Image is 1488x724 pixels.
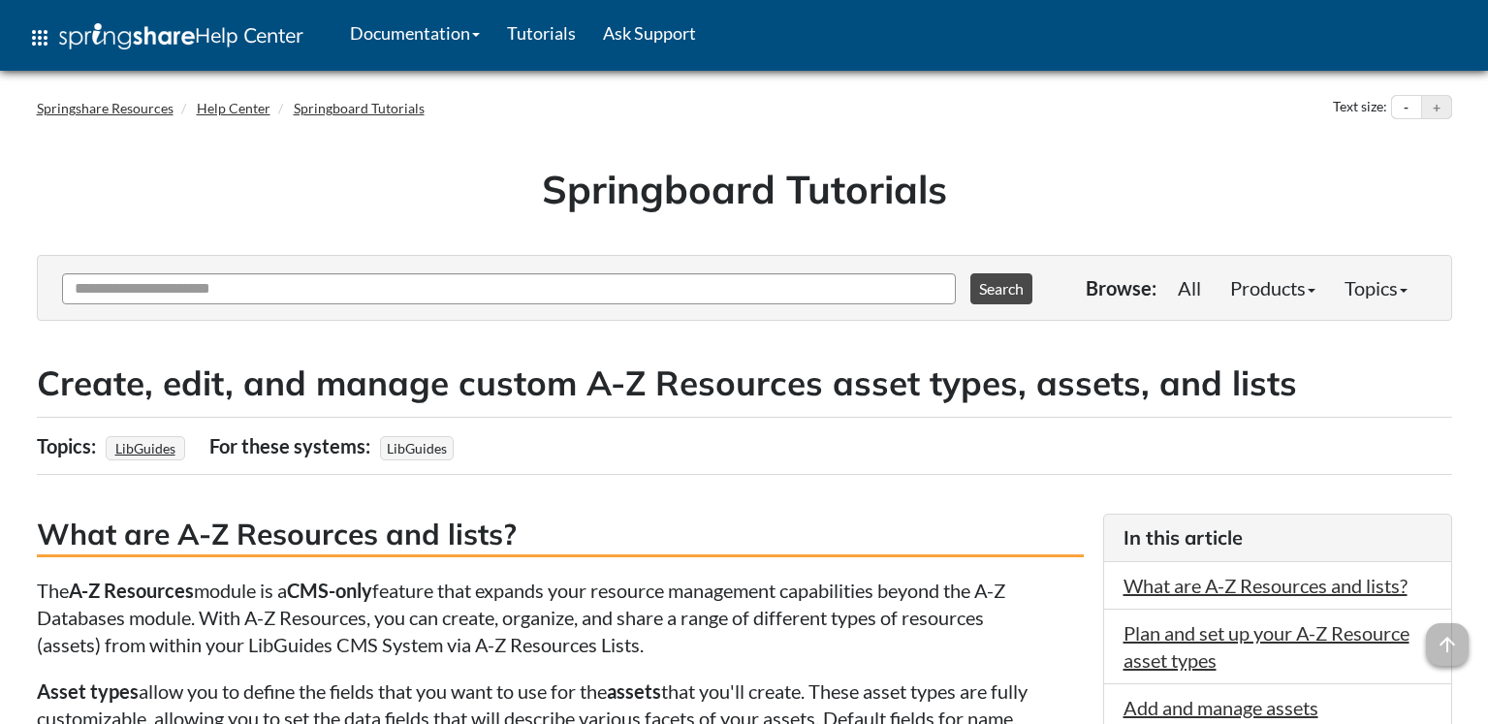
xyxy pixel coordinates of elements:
[37,514,1084,557] h3: What are A-Z Resources and lists?
[209,427,375,464] div: For these systems:
[1124,696,1318,719] a: Add and manage assets
[1392,96,1421,119] button: Decrease text size
[1330,268,1422,307] a: Topics
[37,427,101,464] div: Topics:
[336,9,493,57] a: Documentation
[195,22,303,47] span: Help Center
[1216,268,1330,307] a: Products
[607,679,661,703] strong: assets
[51,162,1438,216] h1: Springboard Tutorials
[589,9,710,57] a: Ask Support
[1426,625,1469,648] a: arrow_upward
[37,679,139,703] strong: Asset types
[197,100,270,116] a: Help Center
[1422,96,1451,119] button: Increase text size
[15,9,317,67] a: apps Help Center
[59,23,195,49] img: Springshare
[970,273,1032,304] button: Search
[1124,524,1432,551] h3: In this article
[1086,274,1156,301] p: Browse:
[37,100,174,116] a: Springshare Resources
[1426,623,1469,666] span: arrow_upward
[287,579,372,602] strong: CMS-only
[294,100,425,116] a: Springboard Tutorials
[37,577,1084,658] p: The module is a feature that expands your resource management capabilities beyond the A-Z Databas...
[380,436,454,460] span: LibGuides
[1124,621,1409,672] a: Plan and set up your A-Z Resource asset types
[1124,574,1408,597] a: What are A-Z Resources and lists?
[112,434,178,462] a: LibGuides
[28,26,51,49] span: apps
[69,579,194,602] strong: A-Z Resources
[493,9,589,57] a: Tutorials
[37,360,1452,407] h2: Create, edit, and manage custom A-Z Resources asset types, assets, and lists
[1329,95,1391,120] div: Text size:
[1163,268,1216,307] a: All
